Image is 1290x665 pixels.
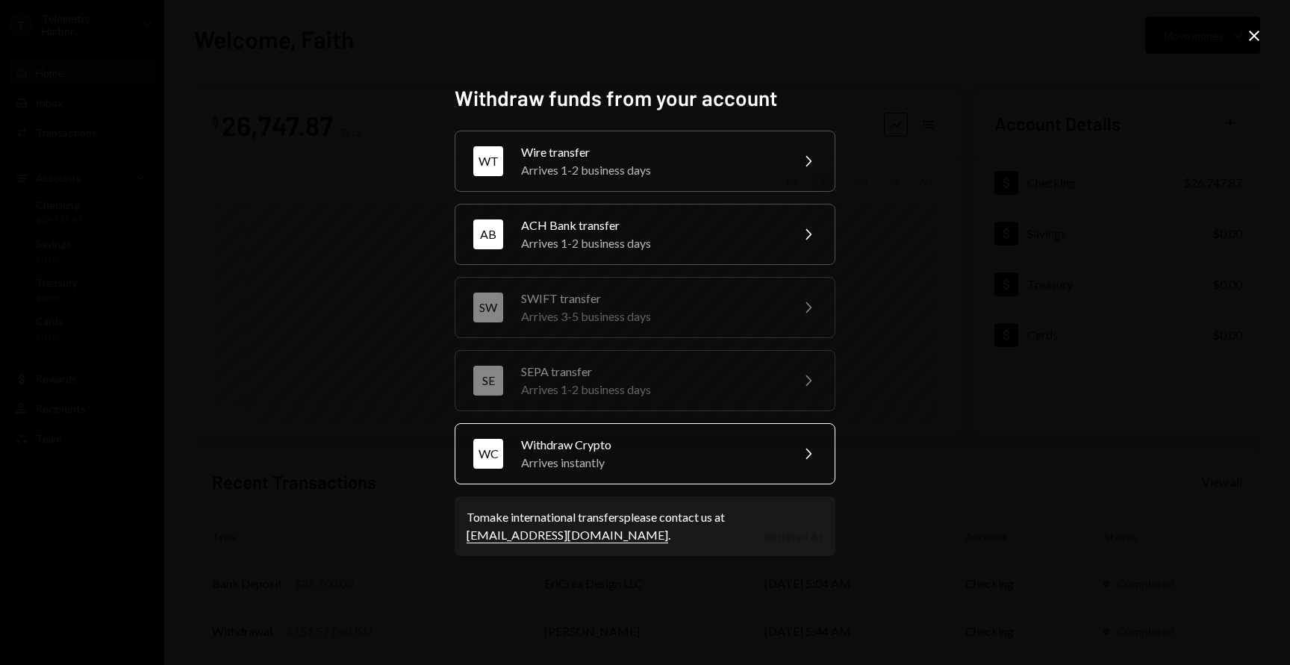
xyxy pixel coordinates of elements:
div: SW [473,293,503,322]
div: WT [473,146,503,176]
div: Arrives 3-5 business days [521,307,781,325]
div: SE [473,366,503,396]
div: AB [473,219,503,249]
div: Arrives 1-2 business days [521,381,781,399]
button: WTWire transferArrives 1-2 business days [455,131,835,192]
div: ACH Bank transfer [521,216,781,234]
div: Arrives instantly [521,454,781,472]
div: WC [473,439,503,469]
div: SEPA transfer [521,363,781,381]
button: WCWithdraw CryptoArrives instantly [455,423,835,484]
div: Withdraw Crypto [521,436,781,454]
button: ABACH Bank transferArrives 1-2 business days [455,204,835,265]
a: [EMAIL_ADDRESS][DOMAIN_NAME] [467,528,668,543]
div: Arrives 1-2 business days [521,161,781,179]
h2: Withdraw funds from your account [455,84,835,113]
div: To make international transfers please contact us at . [467,508,823,544]
div: SWIFT transfer [521,290,781,307]
button: SWSWIFT transferArrives 3-5 business days [455,277,835,338]
button: SESEPA transferArrives 1-2 business days [455,350,835,411]
div: Wire transfer [521,143,781,161]
div: Arrives 1-2 business days [521,234,781,252]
